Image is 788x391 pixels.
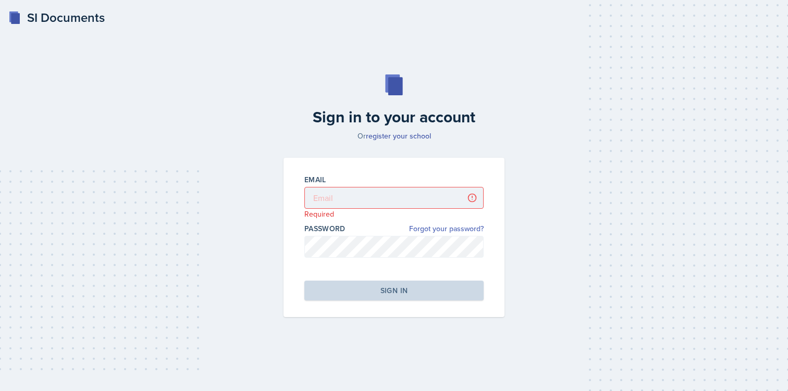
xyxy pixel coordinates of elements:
div: Sign in [380,285,408,296]
h2: Sign in to your account [277,108,511,127]
label: Email [304,174,326,185]
a: Forgot your password? [409,223,484,234]
input: Email [304,187,484,209]
a: register your school [366,131,431,141]
p: Or [277,131,511,141]
label: Password [304,223,346,234]
p: Required [304,209,484,219]
a: SI Documents [8,8,105,27]
button: Sign in [304,281,484,300]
